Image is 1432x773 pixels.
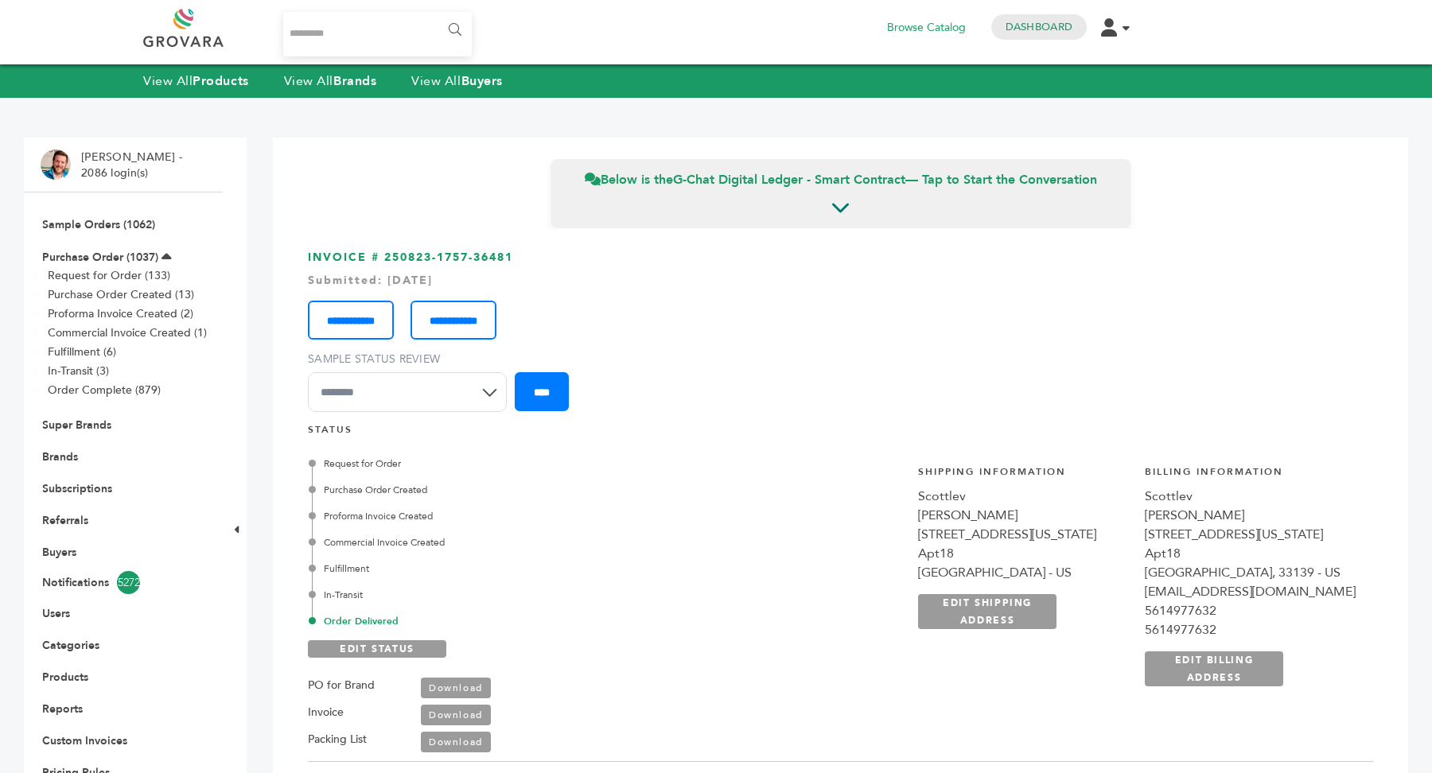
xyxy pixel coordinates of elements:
a: Notifications5272 [42,571,204,594]
div: In-Transit [312,588,681,602]
a: View AllProducts [143,72,249,90]
a: Fulfillment (6) [48,344,116,359]
strong: Brands [333,72,376,90]
span: Below is the — Tap to Start the Conversation [585,171,1097,188]
a: Download [421,678,491,698]
input: Search... [283,12,472,56]
h4: STATUS [308,423,1373,445]
h4: Billing Information [1145,465,1356,487]
div: Purchase Order Created [312,483,681,497]
div: [GEOGRAPHIC_DATA] - US [918,563,1129,582]
a: Purchase Order (1037) [42,250,158,265]
a: In-Transit (3) [48,363,109,379]
li: [PERSON_NAME] - 2086 login(s) [81,150,186,181]
a: Download [421,732,491,752]
a: EDIT STATUS [308,640,446,658]
label: Invoice [308,703,344,722]
div: 5614977632 [1145,620,1356,639]
strong: G-Chat Digital Ledger - Smart Contract [673,171,905,188]
div: [GEOGRAPHIC_DATA], 33139 - US [1145,563,1356,582]
a: Purchase Order Created (13) [48,287,194,302]
a: Reports [42,701,83,717]
div: [PERSON_NAME] [918,506,1129,525]
a: Download [421,705,491,725]
div: Request for Order [312,456,681,471]
div: Fulfillment [312,561,681,576]
div: Order Delivered [312,614,681,628]
a: EDIT BILLING ADDRESS [1145,651,1283,686]
a: Brands [42,449,78,464]
div: [PERSON_NAME] [1145,506,1356,525]
a: Referrals [42,513,88,528]
a: Super Brands [42,418,111,433]
strong: Buyers [461,72,503,90]
div: Proforma Invoice Created [312,509,681,523]
div: Scottlev [918,487,1129,506]
div: Apt18 [1145,544,1356,563]
h3: INVOICE # 250823-1757-36481 [308,250,1373,424]
div: Apt18 [918,544,1129,563]
a: Proforma Invoice Created (2) [48,306,193,321]
div: [STREET_ADDRESS][US_STATE] [1145,525,1356,544]
label: Packing List [308,730,367,749]
a: Sample Orders (1062) [42,217,155,232]
a: Browse Catalog [887,19,966,37]
strong: Products [193,72,248,90]
a: Buyers [42,545,76,560]
a: Subscriptions [42,481,112,496]
div: [EMAIL_ADDRESS][DOMAIN_NAME] [1145,582,1356,601]
a: Request for Order (133) [48,268,170,283]
div: Submitted: [DATE] [308,273,1373,289]
a: Custom Invoices [42,733,127,748]
a: Products [42,670,88,685]
a: Commercial Invoice Created (1) [48,325,207,340]
div: [STREET_ADDRESS][US_STATE] [918,525,1129,544]
span: 5272 [117,571,140,594]
div: 5614977632 [1145,601,1356,620]
div: Scottlev [1145,487,1356,506]
a: View AllBuyers [411,72,503,90]
a: Categories [42,638,99,653]
h4: Shipping Information [918,465,1129,487]
label: PO for Brand [308,676,375,695]
a: Dashboard [1006,20,1072,34]
a: View AllBrands [284,72,377,90]
a: Order Complete (879) [48,383,161,398]
a: EDIT SHIPPING ADDRESS [918,594,1056,629]
a: Users [42,606,70,621]
div: Commercial Invoice Created [312,535,681,550]
label: Sample Status Review [308,352,515,367]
